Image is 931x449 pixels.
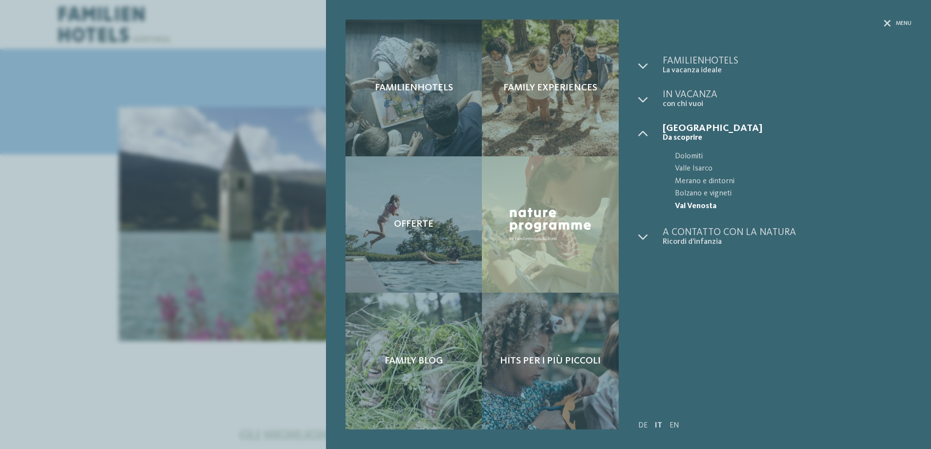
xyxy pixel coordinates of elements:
[896,20,911,28] span: Menu
[663,188,911,200] a: Bolzano e vigneti
[670,422,679,429] a: EN
[663,163,911,175] a: Valle Isarco
[663,237,911,247] span: Ricordi d’infanzia
[655,422,662,429] a: IT
[482,156,619,293] a: Family hotel a Curon Venosta sul Lago di Resia Nature Programme
[663,90,911,109] a: In vacanza con chi vuoi
[482,293,619,429] a: Family hotel a Curon Venosta sul Lago di Resia Hits per i più piccoli
[346,156,482,293] a: Family hotel a Curon Venosta sul Lago di Resia Offerte
[675,175,911,188] span: Merano e dintorni
[375,82,453,94] span: Familienhotels
[394,218,433,230] span: Offerte
[663,90,911,100] span: In vacanza
[675,163,911,175] span: Valle Isarco
[500,355,601,367] span: Hits per i più piccoli
[503,82,597,94] span: Family experiences
[663,124,911,133] span: [GEOGRAPHIC_DATA]
[675,200,911,213] span: Val Venosta
[663,228,911,247] a: A contatto con la natura Ricordi d’infanzia
[638,422,648,429] a: DE
[663,200,911,213] a: Val Venosta
[675,150,911,163] span: Dolomiti
[346,293,482,429] a: Family hotel a Curon Venosta sul Lago di Resia Family Blog
[482,20,619,156] a: Family hotel a Curon Venosta sul Lago di Resia Family experiences
[663,124,911,143] a: [GEOGRAPHIC_DATA] Da scoprire
[346,20,482,156] a: Family hotel a Curon Venosta sul Lago di Resia Familienhotels
[506,205,594,244] img: Nature Programme
[663,56,911,66] span: Familienhotels
[663,150,911,163] a: Dolomiti
[663,56,911,75] a: Familienhotels La vacanza ideale
[675,188,911,200] span: Bolzano e vigneti
[385,355,443,367] span: Family Blog
[663,133,911,143] span: Da scoprire
[663,228,911,237] span: A contatto con la natura
[663,100,911,109] span: con chi vuoi
[663,175,911,188] a: Merano e dintorni
[663,66,911,75] span: La vacanza ideale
